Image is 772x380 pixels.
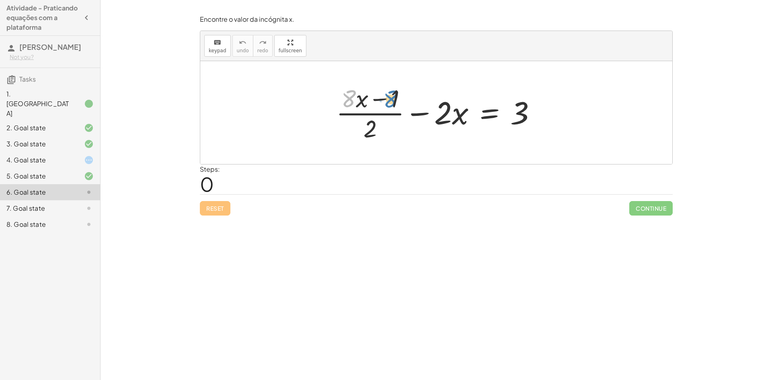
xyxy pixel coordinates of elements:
i: Task finished and correct. [84,123,94,133]
i: redo [259,38,267,47]
i: Task finished and correct. [84,171,94,181]
i: Task not started. [84,203,94,213]
button: fullscreen [274,35,306,57]
div: Not you? [10,53,94,61]
i: Task finished. [84,99,94,109]
button: keyboardkeypad [204,35,231,57]
span: fullscreen [279,48,302,53]
span: undo [237,48,249,53]
p: Encontre o valor da incógnita x. [200,15,673,24]
span: Tasks [19,75,36,83]
div: 7. Goal state [6,203,71,213]
i: Task finished and correct. [84,139,94,149]
span: redo [257,48,268,53]
i: Task not started. [84,187,94,197]
i: keyboard [214,38,221,47]
span: [PERSON_NAME] [19,42,81,51]
div: 8. Goal state [6,220,71,229]
i: Task not started. [84,220,94,229]
div: 5. Goal state [6,171,71,181]
i: Task started. [84,155,94,165]
label: Steps: [200,165,220,173]
div: 2. Goal state [6,123,71,133]
span: 0 [200,172,214,196]
i: undo [239,38,246,47]
button: redoredo [253,35,273,57]
div: 4. Goal state [6,155,71,165]
h4: Atividade - Praticando equações com a plataforma [6,3,79,32]
div: 3. Goal state [6,139,71,149]
div: 1. [GEOGRAPHIC_DATA] [6,89,71,118]
div: 6. Goal state [6,187,71,197]
button: undoundo [232,35,253,57]
span: keypad [209,48,226,53]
